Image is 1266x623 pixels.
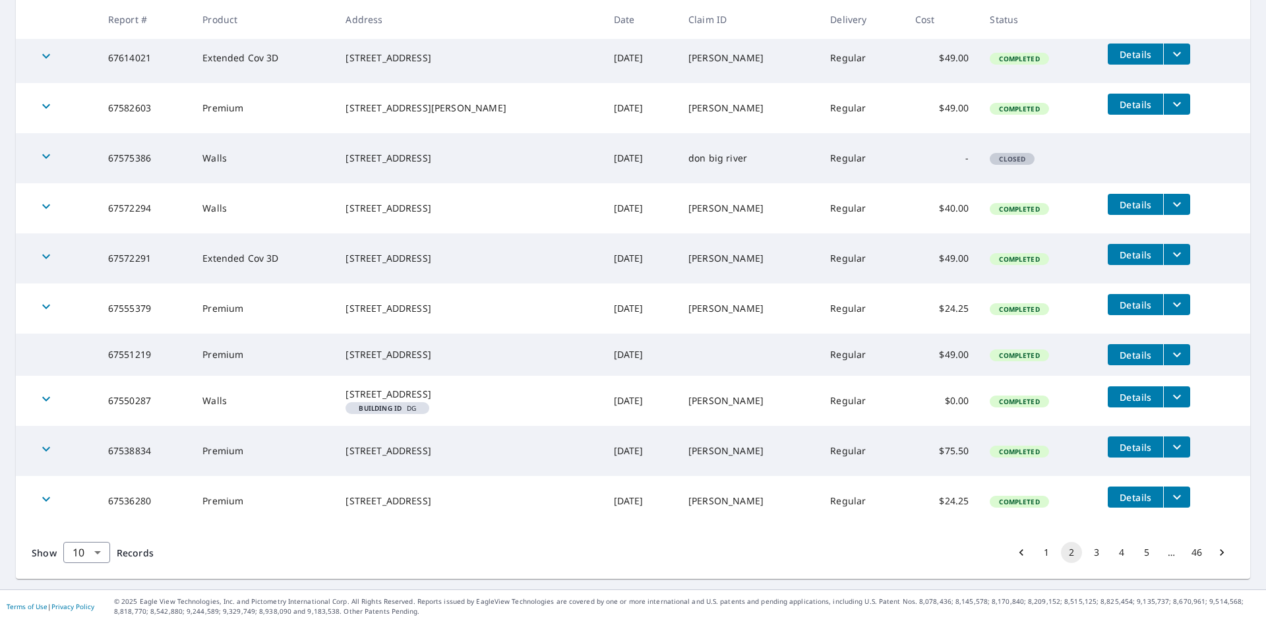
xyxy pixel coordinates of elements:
[603,476,678,526] td: [DATE]
[192,33,335,83] td: Extended Cov 3D
[346,51,592,65] div: [STREET_ADDRESS]
[117,547,154,559] span: Records
[7,602,47,611] a: Terms of Use
[905,33,979,83] td: $49.00
[98,183,192,233] td: 67572294
[346,252,592,265] div: [STREET_ADDRESS]
[346,102,592,115] div: [STREET_ADDRESS][PERSON_NAME]
[1163,294,1190,315] button: filesDropdownBtn-67555379
[603,426,678,476] td: [DATE]
[1086,542,1107,563] button: Go to page 3
[1161,546,1182,559] div: …
[820,376,905,426] td: Regular
[1116,249,1155,261] span: Details
[603,33,678,83] td: [DATE]
[1011,542,1032,563] button: Go to previous page
[991,397,1047,406] span: Completed
[1116,299,1155,311] span: Details
[905,183,979,233] td: $40.00
[905,133,979,183] td: -
[114,597,1259,616] p: © 2025 Eagle View Technologies, Inc. and Pictometry International Corp. All Rights Reserved. Repo...
[1116,441,1155,454] span: Details
[678,83,820,133] td: [PERSON_NAME]
[820,283,905,334] td: Regular
[346,152,592,165] div: [STREET_ADDRESS]
[678,426,820,476] td: [PERSON_NAME]
[98,283,192,334] td: 67555379
[603,334,678,376] td: [DATE]
[192,83,335,133] td: Premium
[1116,349,1155,361] span: Details
[1009,542,1234,563] nav: pagination navigation
[678,183,820,233] td: [PERSON_NAME]
[991,254,1047,264] span: Completed
[1163,194,1190,215] button: filesDropdownBtn-67572294
[905,233,979,283] td: $49.00
[1108,294,1163,315] button: detailsBtn-67555379
[351,405,424,411] span: DG
[991,204,1047,214] span: Completed
[603,133,678,183] td: [DATE]
[98,133,192,183] td: 67575386
[98,334,192,376] td: 67551219
[1163,94,1190,115] button: filesDropdownBtn-67582603
[1116,98,1155,111] span: Details
[905,83,979,133] td: $49.00
[98,83,192,133] td: 67582603
[820,233,905,283] td: Regular
[1116,491,1155,504] span: Details
[192,376,335,426] td: Walls
[192,283,335,334] td: Premium
[905,334,979,376] td: $49.00
[7,603,94,610] p: |
[346,494,592,508] div: [STREET_ADDRESS]
[192,183,335,233] td: Walls
[820,133,905,183] td: Regular
[991,104,1047,113] span: Completed
[192,233,335,283] td: Extended Cov 3D
[991,54,1047,63] span: Completed
[346,388,592,401] div: [STREET_ADDRESS]
[1163,386,1190,407] button: filesDropdownBtn-67550287
[678,133,820,183] td: don big river
[991,154,1033,163] span: Closed
[820,426,905,476] td: Regular
[820,183,905,233] td: Regular
[1108,44,1163,65] button: detailsBtn-67614021
[63,534,110,571] div: 10
[678,476,820,526] td: [PERSON_NAME]
[1163,344,1190,365] button: filesDropdownBtn-67551219
[678,283,820,334] td: [PERSON_NAME]
[1211,542,1232,563] button: Go to next page
[1116,48,1155,61] span: Details
[346,444,592,458] div: [STREET_ADDRESS]
[98,376,192,426] td: 67550287
[192,334,335,376] td: Premium
[603,376,678,426] td: [DATE]
[1108,244,1163,265] button: detailsBtn-67572291
[1108,386,1163,407] button: detailsBtn-67550287
[1136,542,1157,563] button: Go to page 5
[98,426,192,476] td: 67538834
[359,405,402,411] em: Building ID
[820,476,905,526] td: Regular
[991,447,1047,456] span: Completed
[1163,487,1190,508] button: filesDropdownBtn-67536280
[1108,94,1163,115] button: detailsBtn-67582603
[905,426,979,476] td: $75.50
[98,476,192,526] td: 67536280
[905,476,979,526] td: $24.25
[1111,542,1132,563] button: Go to page 4
[603,233,678,283] td: [DATE]
[678,233,820,283] td: [PERSON_NAME]
[1108,487,1163,508] button: detailsBtn-67536280
[1116,391,1155,403] span: Details
[991,497,1047,506] span: Completed
[98,33,192,83] td: 67614021
[603,83,678,133] td: [DATE]
[1163,436,1190,458] button: filesDropdownBtn-67538834
[991,351,1047,360] span: Completed
[1061,542,1082,563] button: page 2
[991,305,1047,314] span: Completed
[820,83,905,133] td: Regular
